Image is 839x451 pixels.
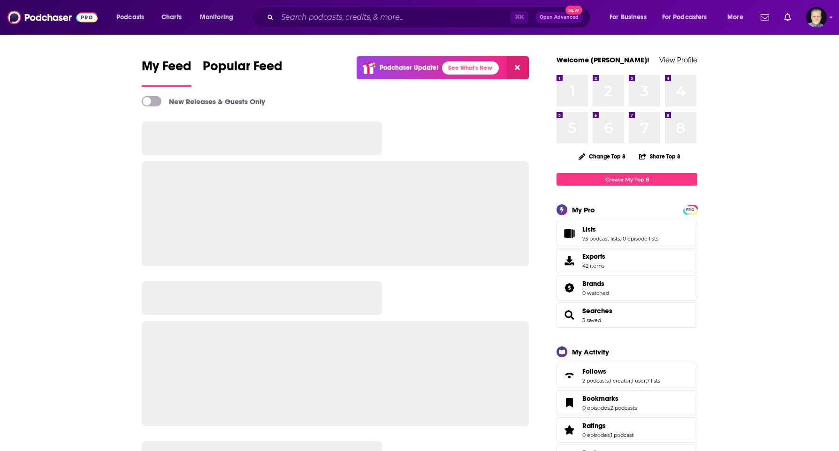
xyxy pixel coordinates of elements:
[659,55,697,64] a: View Profile
[582,263,605,269] span: 42 items
[620,235,621,242] span: ,
[582,252,605,261] span: Exports
[511,11,528,23] span: ⌘ K
[540,15,579,20] span: Open Advanced
[582,290,609,296] a: 0 watched
[582,394,618,403] span: Bookmarks
[110,10,156,25] button: open menu
[557,390,697,415] span: Bookmarks
[780,9,795,25] a: Show notifications dropdown
[721,10,755,25] button: open menu
[757,9,773,25] a: Show notifications dropdown
[603,10,658,25] button: open menu
[142,58,191,80] span: My Feed
[565,6,582,15] span: New
[193,10,245,25] button: open menu
[572,347,609,356] div: My Activity
[610,432,610,438] span: ,
[116,11,144,24] span: Podcasts
[685,206,696,213] a: PRO
[560,254,579,267] span: Exports
[557,363,697,388] span: Follows
[260,7,600,28] div: Search podcasts, credits, & more...
[557,221,697,246] span: Lists
[632,377,646,384] a: 1 user
[582,405,610,411] a: 0 episodes
[582,421,606,430] span: Ratings
[610,405,637,411] a: 2 podcasts
[560,227,579,240] a: Lists
[806,7,827,28] img: User Profile
[572,205,595,214] div: My Pro
[560,308,579,322] a: Searches
[277,10,511,25] input: Search podcasts, credits, & more...
[639,147,681,165] button: Share Top 8
[662,11,707,24] span: For Podcasters
[560,281,579,294] a: Brands
[582,279,604,288] span: Brands
[557,248,697,273] a: Exports
[155,10,187,25] a: Charts
[8,8,98,26] img: Podchaser - Follow, Share and Rate Podcasts
[142,58,191,87] a: My Feed
[621,235,658,242] a: 10 episode lists
[610,11,647,24] span: For Business
[610,377,631,384] a: 1 creator
[557,275,697,301] span: Brands
[557,173,697,186] a: Create My Top 8
[646,377,647,384] span: ,
[610,432,633,438] a: 1 podcast
[560,423,579,436] a: Ratings
[656,10,721,25] button: open menu
[535,12,583,23] button: Open AdvancedNew
[582,421,633,430] a: Ratings
[203,58,282,87] a: Popular Feed
[557,417,697,443] span: Ratings
[560,369,579,382] a: Follows
[203,58,282,80] span: Popular Feed
[557,55,649,64] a: Welcome [PERSON_NAME]!
[582,394,637,403] a: Bookmarks
[610,405,610,411] span: ,
[380,64,438,72] p: Podchaser Update!
[582,279,609,288] a: Brands
[647,377,660,384] a: 7 lists
[582,225,658,233] a: Lists
[161,11,182,24] span: Charts
[582,432,610,438] a: 0 episodes
[582,317,601,323] a: 3 saved
[582,367,660,376] a: Follows
[609,377,610,384] span: ,
[560,396,579,409] a: Bookmarks
[442,61,499,75] a: See What's New
[557,302,697,328] span: Searches
[582,225,596,233] span: Lists
[200,11,233,24] span: Monitoring
[582,377,609,384] a: 2 podcasts
[582,307,612,315] a: Searches
[806,7,827,28] span: Logged in as JonesLiterary
[582,235,620,242] a: 73 podcast lists
[806,7,827,28] button: Show profile menu
[727,11,743,24] span: More
[142,96,265,106] a: New Releases & Guests Only
[582,367,606,376] span: Follows
[573,150,631,162] button: Change Top 8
